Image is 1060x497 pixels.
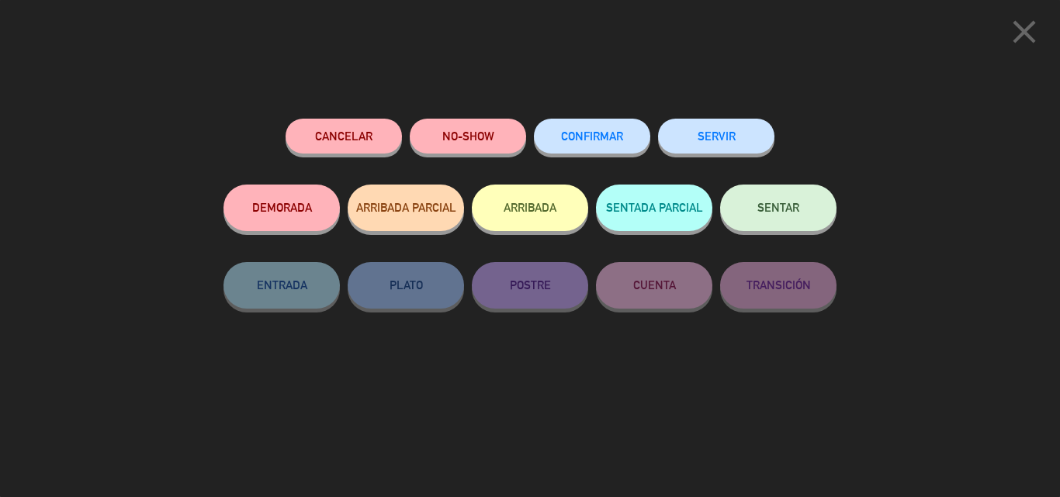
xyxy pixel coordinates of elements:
[348,262,464,309] button: PLATO
[534,119,650,154] button: CONFIRMAR
[223,185,340,231] button: DEMORADA
[561,129,623,143] span: CONFIRMAR
[596,262,712,309] button: CUENTA
[472,262,588,309] button: POSTRE
[348,185,464,231] button: ARRIBADA PARCIAL
[1000,12,1048,57] button: close
[757,201,799,214] span: SENTAR
[658,119,774,154] button: SERVIR
[356,201,456,214] span: ARRIBADA PARCIAL
[286,119,402,154] button: Cancelar
[1005,12,1044,51] i: close
[720,262,837,309] button: TRANSICIÓN
[472,185,588,231] button: ARRIBADA
[410,119,526,154] button: NO-SHOW
[596,185,712,231] button: SENTADA PARCIAL
[720,185,837,231] button: SENTAR
[223,262,340,309] button: ENTRADA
